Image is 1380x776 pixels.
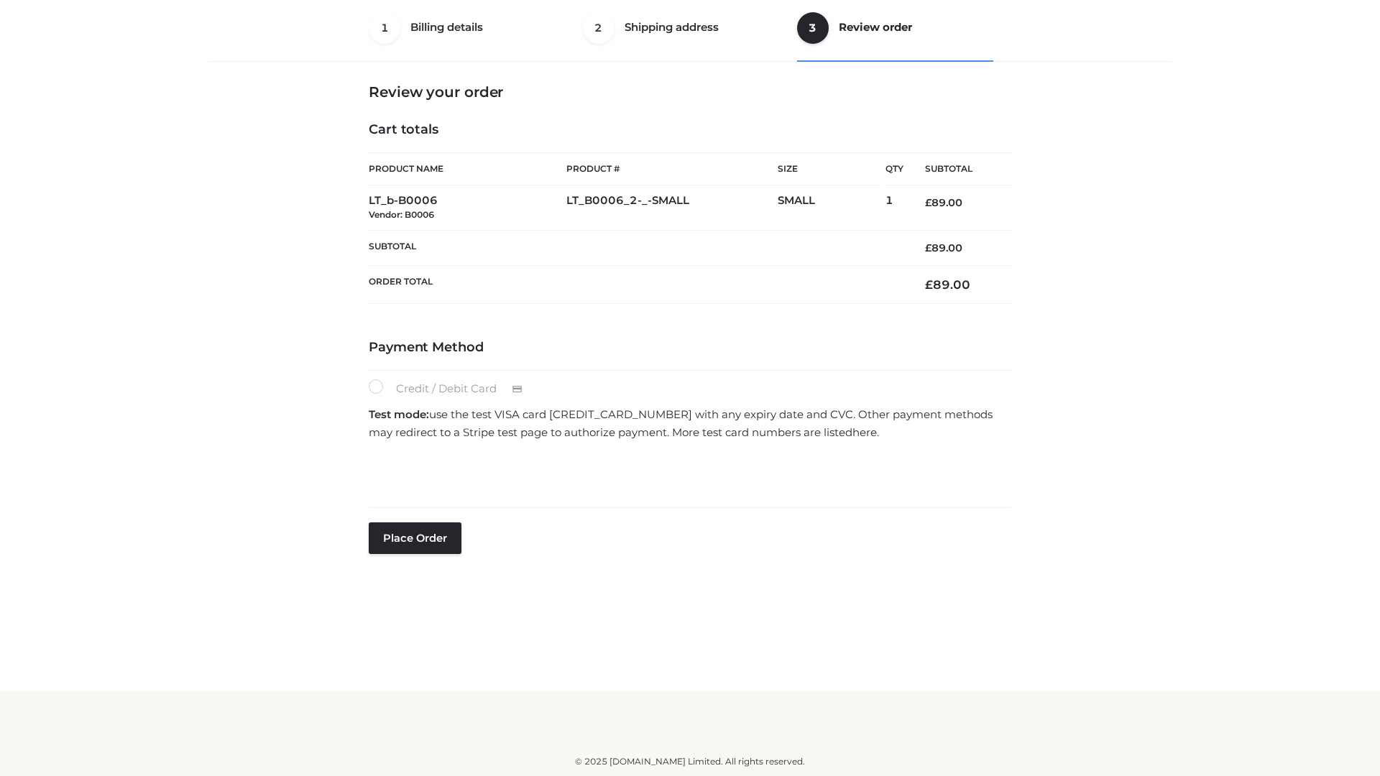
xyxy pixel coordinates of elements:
th: Subtotal [369,230,903,265]
td: 1 [885,185,903,231]
td: SMALL [778,185,885,231]
td: LT_B0006_2-_-SMALL [566,185,778,231]
a: here [852,425,877,439]
bdi: 89.00 [925,277,970,292]
iframe: Secure payment input frame [366,446,1008,499]
th: Size [778,153,878,185]
h3: Review your order [369,83,1011,101]
th: Order Total [369,266,903,304]
span: £ [925,277,933,292]
strong: Test mode: [369,407,429,421]
label: Credit / Debit Card [369,379,538,398]
small: Vendor: B0006 [369,209,434,220]
h4: Cart totals [369,122,1011,138]
bdi: 89.00 [925,241,962,254]
th: Qty [885,152,903,185]
bdi: 89.00 [925,196,962,209]
th: Product Name [369,152,566,185]
td: LT_b-B0006 [369,185,566,231]
span: £ [925,241,931,254]
h4: Payment Method [369,340,1011,356]
div: © 2025 [DOMAIN_NAME] Limited. All rights reserved. [213,754,1167,769]
th: Subtotal [903,153,1011,185]
img: Credit / Debit Card [504,381,530,398]
p: use the test VISA card [CREDIT_CARD_NUMBER] with any expiry date and CVC. Other payment methods m... [369,405,1011,442]
button: Place order [369,522,461,554]
span: £ [925,196,931,209]
th: Product # [566,152,778,185]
